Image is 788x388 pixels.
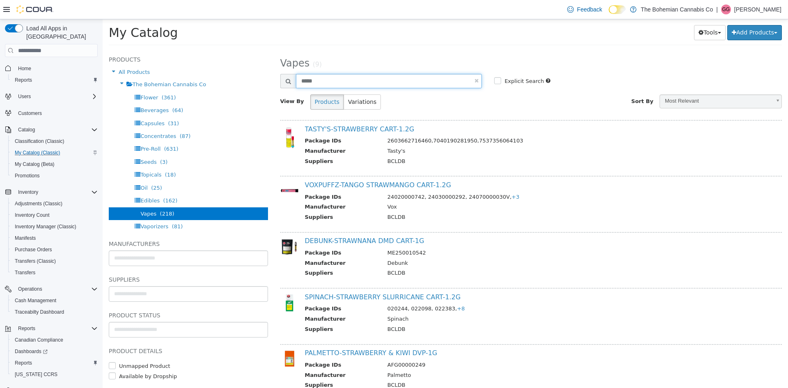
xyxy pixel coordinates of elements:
a: Canadian Compliance [11,335,66,345]
button: Manifests [8,232,101,244]
h5: Product Status [6,291,165,301]
a: Reports [11,358,35,368]
span: My Catalog (Beta) [15,161,55,168]
span: (631) [62,126,76,133]
span: Adjustments (Classic) [11,199,98,209]
img: 150 [178,330,196,349]
span: Topicals [38,152,59,158]
span: (64) [70,88,81,94]
p: | [716,5,718,14]
a: Classification (Classic) [11,136,68,146]
a: Transfers [11,268,39,278]
span: (87) [77,114,88,120]
span: My Catalog (Beta) [11,159,98,169]
img: Cova [16,5,53,14]
span: Reports [18,325,35,332]
button: Promotions [8,170,101,181]
p: The Bohemian Cannabis Co [641,5,713,14]
a: PALMETTO-STRAWBERRY & KIWI DVP-1G [202,330,335,337]
button: Purchase Orders [8,244,101,255]
span: Transfers [11,268,98,278]
label: Available by Dropship [14,353,74,361]
button: Adjustments (Classic) [8,198,101,209]
td: 2603662716460,7040190281950,7537356064103 [279,117,661,128]
img: 150 [178,218,196,237]
button: Cash Management [8,295,101,306]
span: Cash Management [11,296,98,305]
th: Suppliers [202,306,279,316]
span: Edibles [38,178,57,184]
th: Manufacturer [202,352,279,362]
button: Operations [2,283,101,295]
span: Inventory Manager (Classic) [11,222,98,232]
span: Beverages [38,88,66,94]
span: Sort By [529,79,551,85]
span: Reports [11,75,98,85]
td: Vox [279,184,661,194]
a: SPINACH-STRAWBERRY SLURRICANE CART-1.2G [202,274,358,282]
a: VOXPUFFZ-TANGO STRAWMANGO CART-1.2G [202,162,349,170]
button: Transfers [8,267,101,278]
span: Operations [18,286,42,292]
span: Vapes [178,38,207,50]
a: Transfers (Classic) [11,256,59,266]
button: Catalog [2,124,101,135]
button: Inventory Count [8,209,101,221]
span: Inventory [18,189,38,195]
span: View By [178,79,202,85]
th: Package IDs [202,117,279,128]
button: My Catalog (Classic) [8,147,101,158]
span: Adjustments (Classic) [15,200,62,207]
h5: Suppliers [6,255,165,265]
span: (25) [48,165,60,172]
span: 020244, 022098, 022383, [285,286,362,292]
span: Operations [15,284,98,294]
td: Spinach [279,296,661,306]
span: (361) [59,75,73,81]
input: Dark Mode [609,5,626,14]
th: Suppliers [202,138,279,148]
span: Home [18,65,31,72]
span: GG [722,5,730,14]
span: Vapes [38,191,54,197]
button: Inventory [2,186,101,198]
a: Dashboards [11,347,51,356]
span: Canadian Compliance [15,337,63,343]
button: Canadian Compliance [8,334,101,346]
span: Oil [38,165,45,172]
a: Home [15,64,34,73]
span: Pre-Roll [38,126,58,133]
span: The Bohemian Cannabis Co [30,62,103,68]
span: Classification (Classic) [15,138,64,145]
button: Customers [2,107,101,119]
td: Palmetto [279,352,661,362]
a: DEBUNK-STRAWNANA DMD CART-1G [202,218,322,225]
a: Most Relevant [557,75,679,89]
a: My Catalog (Classic) [11,148,64,158]
span: +8 [354,286,362,292]
a: Customers [15,108,45,118]
a: Dashboards [8,346,101,357]
span: Reports [11,358,98,368]
span: Dashboards [15,348,48,355]
button: Traceabilty Dashboard [8,306,101,318]
span: Reports [15,77,32,83]
span: Canadian Compliance [11,335,98,345]
img: 150 [178,274,196,293]
a: Adjustments (Classic) [11,199,66,209]
span: Catalog [15,125,98,135]
small: (9) [210,41,219,49]
span: Transfers (Classic) [11,256,98,266]
th: Manufacturer [202,296,279,306]
button: Add Products [625,6,679,21]
span: (31) [65,101,76,107]
span: Purchase Orders [11,245,98,255]
button: Products [208,75,241,90]
a: Manifests [11,233,39,243]
span: Dashboards [11,347,98,356]
a: Promotions [11,171,43,181]
button: Tools [591,6,623,21]
td: AFG00000249 [279,342,661,352]
a: Inventory Count [11,210,53,220]
span: Vaporizers [38,204,66,210]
